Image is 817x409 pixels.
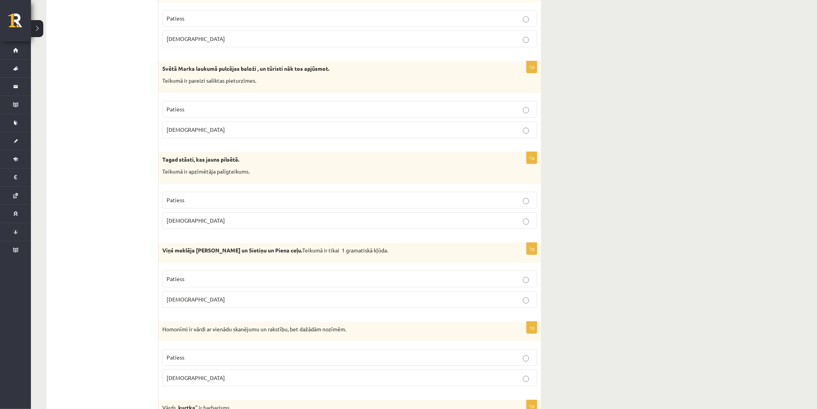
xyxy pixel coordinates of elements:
span: [DEMOGRAPHIC_DATA] [167,374,225,381]
input: [DEMOGRAPHIC_DATA] [523,218,529,225]
span: Patiess [167,15,184,22]
span: [DEMOGRAPHIC_DATA] [167,217,225,224]
p: Homonīmi ir vārdi ar vienādu skanējumu un rakstību, bet dažādām nozīmēm. [162,325,499,333]
input: [DEMOGRAPHIC_DATA] [523,376,529,382]
strong: Viņš meklēja [PERSON_NAME] un Sietiņu un Piena ceļu. [162,247,302,254]
span: [DEMOGRAPHIC_DATA] [167,296,225,303]
input: [DEMOGRAPHIC_DATA] [523,128,529,134]
strong: Tagad stāsti, kas jauns pilsētā. [162,156,239,163]
p: 1p [526,321,537,334]
span: Patiess [167,354,184,361]
p: Teikumā ir tikai 1 gramatiskā kļūda. [162,247,499,254]
strong: Svētā Marka laukumā pulcējas baloži , un tūristi nāk tos apjūsmot. [162,65,329,72]
input: Patiess [523,355,529,361]
p: 1p [526,242,537,255]
input: Patiess [523,16,529,22]
span: [DEMOGRAPHIC_DATA] [167,126,225,133]
span: Patiess [167,106,184,112]
input: Patiess [523,107,529,113]
input: Patiess [523,277,529,283]
p: 1p [526,61,537,73]
input: [DEMOGRAPHIC_DATA] [523,297,529,303]
input: Patiess [523,198,529,204]
p: 1p [526,152,537,164]
p: Teikumā ir pareizi saliktas pieturzīmes. [162,77,499,85]
a: Rīgas 1. Tālmācības vidusskola [9,14,31,33]
span: [DEMOGRAPHIC_DATA] [167,35,225,42]
input: [DEMOGRAPHIC_DATA] [523,37,529,43]
p: Teikumā ir apzīmētāja palīgteikums. [162,168,499,176]
span: Patiess [167,275,184,282]
span: Patiess [167,196,184,203]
